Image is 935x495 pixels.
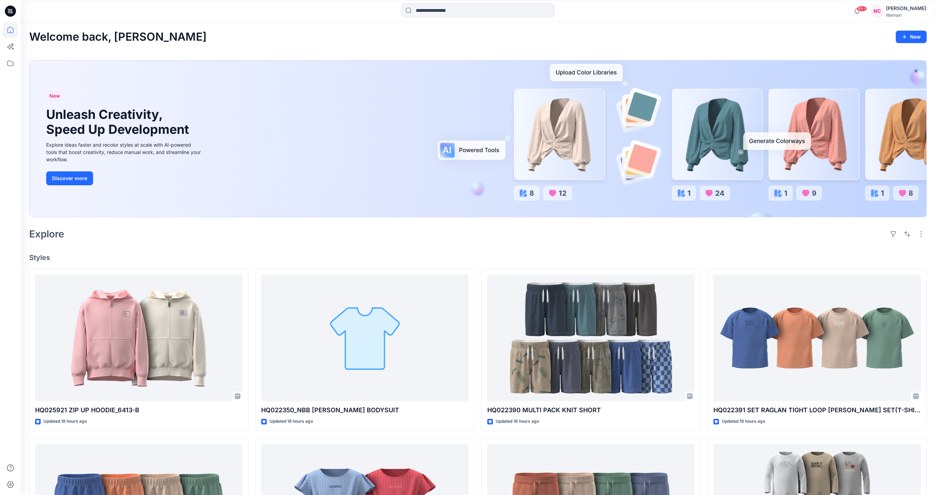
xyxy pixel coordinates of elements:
p: Updated 18 hours ago [43,418,87,425]
a: HQ022390 MULTI PACK KNIT SHORT [487,275,695,401]
h4: Styles [29,253,927,262]
p: Updated 18 hours ago [496,418,539,425]
p: Updated 19 hours ago [722,418,765,425]
p: HQ022391 SET RAGLAN TIGHT LOOP [PERSON_NAME] SET(T-SHIRT ONLY) [713,405,921,415]
h2: Explore [29,228,64,240]
a: HQ022391 SET RAGLAN TIGHT LOOP TERRY SET(T-SHIRT ONLY) [713,275,921,401]
h2: Welcome back, [PERSON_NAME] [29,31,207,43]
button: New [896,31,927,43]
p: HQ022350_NBB [PERSON_NAME] BODYSUIT [261,405,469,415]
h1: Unleash Creativity, Speed Up Development [46,107,192,137]
div: NC [871,5,883,17]
p: Updated 18 hours ago [270,418,313,425]
p: HQ022390 MULTI PACK KNIT SHORT [487,405,695,415]
div: [PERSON_NAME] [886,4,926,13]
div: Explore ideas faster and recolor styles at scale with AI-powered tools that boost creativity, red... [46,141,202,163]
button: Discover more [46,171,93,185]
p: HQ025921 ZIP UP HOODIE_6413-B [35,405,242,415]
span: New [49,92,60,100]
div: Walmart [886,13,926,18]
span: 99+ [857,6,867,11]
a: HQ025921 ZIP UP HOODIE_6413-B [35,275,242,401]
a: Discover more [46,171,202,185]
a: HQ022350_NBB SS HENLEY BODYSUIT [261,275,469,401]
